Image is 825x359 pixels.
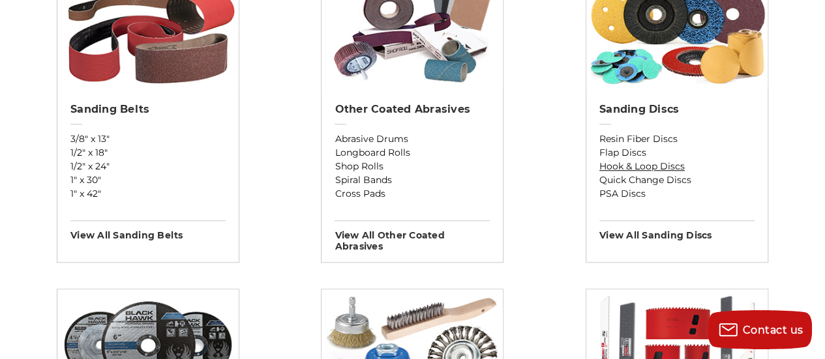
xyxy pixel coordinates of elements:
a: 1" x 42" [70,187,226,201]
a: 1" x 30" [70,173,226,187]
h3: View All sanding discs [599,220,755,241]
button: Contact us [708,310,812,349]
span: Contact us [743,324,803,336]
a: 3/8" x 13" [70,132,226,146]
a: Quick Change Discs [599,173,755,187]
a: Resin Fiber Discs [599,132,755,146]
a: PSA Discs [599,187,755,201]
a: Hook & Loop Discs [599,160,755,173]
a: Spiral Bands [335,173,490,187]
h3: View All sanding belts [70,220,226,241]
a: 1/2" x 24" [70,160,226,173]
h3: View All other coated abrasives [335,220,490,252]
a: Flap Discs [599,146,755,160]
a: Abrasive Drums [335,132,490,146]
h2: Sanding Discs [599,103,755,116]
a: Shop Rolls [335,160,490,173]
a: 1/2" x 18" [70,146,226,160]
a: Cross Pads [335,187,490,201]
h2: Other Coated Abrasives [335,103,490,116]
a: Longboard Rolls [335,146,490,160]
h2: Sanding Belts [70,103,226,116]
